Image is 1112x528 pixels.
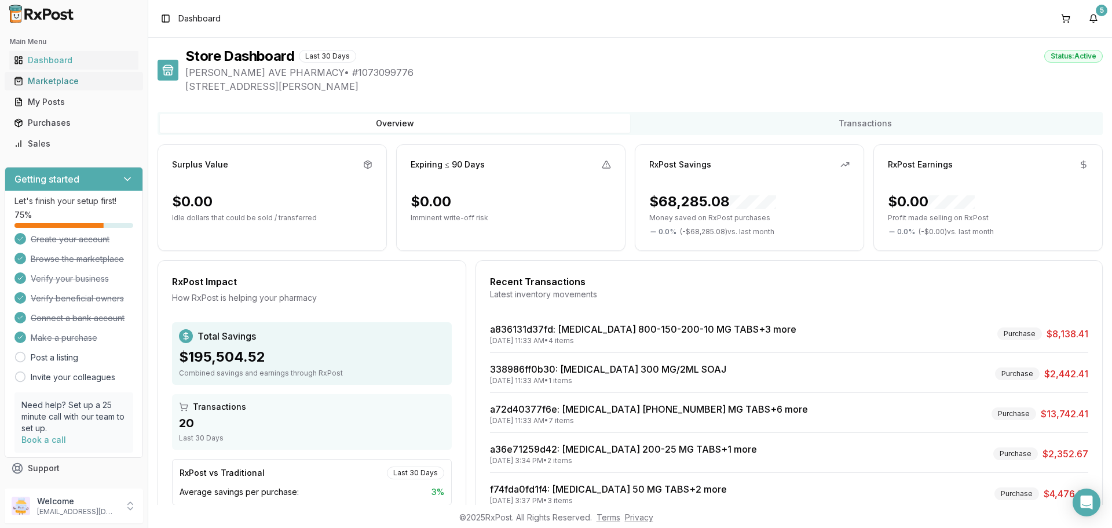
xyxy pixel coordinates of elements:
div: Purchase [995,367,1040,380]
div: [DATE] 11:33 AM • 1 items [490,376,726,385]
span: Average savings per purchase: [180,486,299,498]
a: 338986ff0b30: [MEDICAL_DATA] 300 MG/2ML SOAJ [490,363,726,375]
div: $0.00 [172,192,213,211]
a: Post a listing [31,352,78,363]
span: Make a purchase [31,332,97,344]
span: Verify your business [31,273,109,285]
span: ( - $68,285.08 ) vs. last month [680,227,774,236]
nav: breadcrumb [178,13,221,24]
span: Feedback [28,483,67,495]
div: Expiring ≤ 90 Days [411,159,485,170]
img: RxPost Logo [5,5,79,23]
span: 75 % [14,209,32,221]
span: 0.0 % [659,227,676,236]
p: Need help? Set up a 25 minute call with our team to set up. [21,399,126,434]
button: Overview [160,114,630,133]
div: $68,285.08 [649,192,776,211]
div: My Posts [14,96,134,108]
div: Last 30 Days [299,50,356,63]
div: $0.00 [888,192,975,211]
p: Imminent write-off risk [411,213,611,223]
h2: Main Menu [9,37,138,46]
div: Open Intercom Messenger [1073,489,1100,516]
div: How RxPost is helping your pharmacy [172,292,452,304]
span: [STREET_ADDRESS][PERSON_NAME] [185,79,1103,93]
span: 0.0 % [897,227,915,236]
div: Purchase [994,487,1039,500]
div: 5 [1096,5,1107,16]
span: [PERSON_NAME] AVE PHARMACY • # 1073099776 [185,65,1103,79]
a: Invite your colleagues [31,372,115,383]
div: [DATE] 3:37 PM • 3 items [490,496,727,505]
div: Recent Transactions [490,275,1088,289]
p: Money saved on RxPost purchases [649,213,850,223]
span: Dashboard [178,13,221,24]
div: $0.00 [411,192,451,211]
a: Sales [9,133,138,154]
span: Browse the marketplace [31,253,124,265]
img: User avatar [12,497,30,515]
h3: Getting started [14,172,79,186]
a: a836131d37fd: [MEDICAL_DATA] 800-150-200-10 MG TABS+3 more [490,323,796,335]
button: Dashboard [5,51,143,70]
div: Purchases [14,117,134,129]
span: 3 % [431,486,444,498]
a: Privacy [625,512,653,522]
div: Last 30 Days [179,434,445,443]
a: Purchases [9,112,138,133]
p: Welcome [37,496,118,507]
div: RxPost Savings [649,159,711,170]
a: f74fda0fd1f4: [MEDICAL_DATA] 50 MG TABS+2 more [490,483,727,495]
a: Marketplace [9,71,138,92]
a: Terms [597,512,620,522]
a: Book a call [21,435,66,445]
span: Verify beneficial owners [31,293,124,304]
span: $2,352.67 [1042,447,1088,461]
p: [EMAIL_ADDRESS][DOMAIN_NAME] [37,507,118,516]
a: My Posts [9,92,138,112]
div: $195,504.52 [179,348,445,366]
div: Status: Active [1044,50,1103,63]
button: Marketplace [5,72,143,90]
button: 5 [1084,9,1103,28]
div: RxPost vs Traditional [180,467,265,479]
div: Combined savings and earnings through RxPost [179,369,445,378]
button: Purchases [5,114,143,132]
span: Connect a bank account [31,312,125,324]
a: a36e71259d42: [MEDICAL_DATA] 200-25 MG TABS+1 more [490,443,757,455]
span: Transactions [193,401,246,413]
div: Purchase [997,327,1042,340]
div: Last 30 Days [387,467,444,479]
div: Surplus Value [172,159,228,170]
div: Purchase [993,447,1038,460]
span: Create your account [31,234,109,245]
button: Sales [5,134,143,153]
span: $8,138.41 [1047,327,1088,341]
span: $13,742.41 [1041,407,1088,421]
button: My Posts [5,93,143,111]
button: Transactions [630,114,1100,133]
span: Total Savings [197,329,256,343]
div: [DATE] 11:33 AM • 7 items [490,416,808,425]
div: [DATE] 11:33 AM • 4 items [490,336,796,345]
button: Support [5,458,143,479]
span: $4,476.67 [1044,487,1088,501]
p: Profit made selling on RxPost [888,213,1088,223]
div: Dashboard [14,54,134,66]
div: Marketplace [14,75,134,87]
div: Sales [14,138,134,150]
span: $2,442.41 [1044,367,1088,381]
a: Dashboard [9,50,138,71]
div: [DATE] 3:34 PM • 2 items [490,456,757,465]
p: Idle dollars that could be sold / transferred [172,213,372,223]
span: ( - $0.00 ) vs. last month [919,227,994,236]
h1: Store Dashboard [185,47,294,65]
a: a72d40377f6e: [MEDICAL_DATA] [PHONE_NUMBER] MG TABS+6 more [490,403,808,415]
div: Latest inventory movements [490,289,1088,300]
div: RxPost Earnings [888,159,953,170]
button: Feedback [5,479,143,500]
div: RxPost Impact [172,275,452,289]
div: Purchase [992,407,1036,420]
p: Let's finish your setup first! [14,195,133,207]
div: 20 [179,415,445,431]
